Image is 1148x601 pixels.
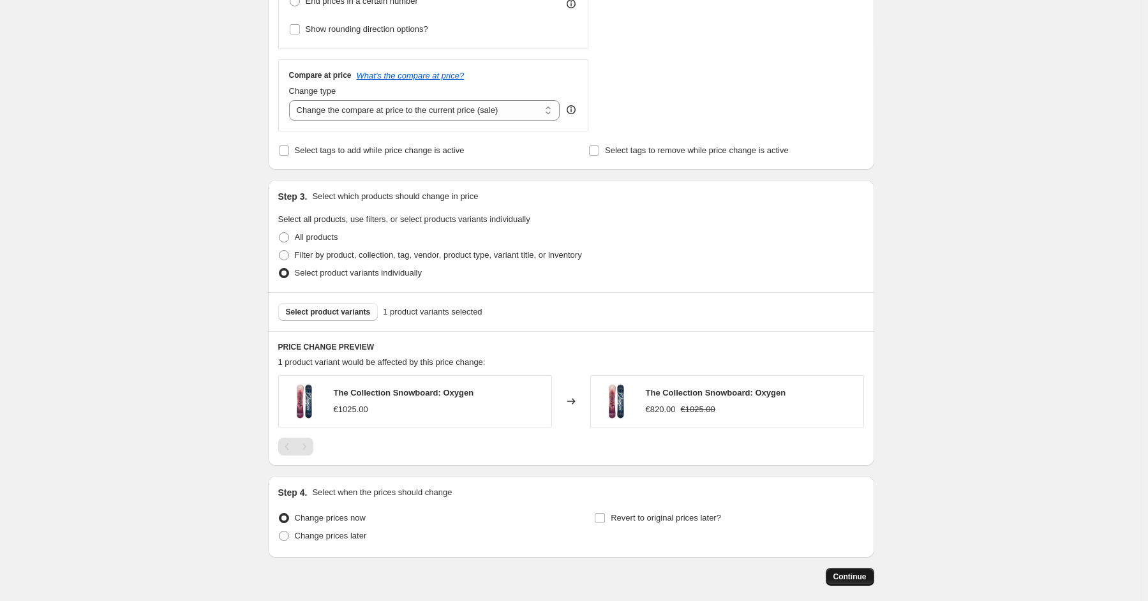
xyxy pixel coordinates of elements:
h3: Compare at price [289,70,352,80]
h2: Step 4. [278,486,308,499]
span: Filter by product, collection, tag, vendor, product type, variant title, or inventory [295,250,582,260]
p: Select when the prices should change [312,486,452,499]
p: Select which products should change in price [312,190,478,203]
span: Select product variants individually [295,268,422,278]
span: Continue [833,572,867,582]
button: What's the compare at price? [357,71,465,80]
img: Main_d624f226-0a89-4fe1-b333-0d1548b43c06_80x.jpg [597,382,636,420]
span: All products [295,232,338,242]
span: Change prices later [295,531,367,540]
span: Change type [289,86,336,96]
span: Change prices now [295,513,366,523]
button: Select product variants [278,303,378,321]
span: Select tags to remove while price change is active [605,145,789,155]
span: The Collection Snowboard: Oxygen [334,388,474,397]
span: Select product variants [286,307,371,317]
h2: Step 3. [278,190,308,203]
span: Select tags to add while price change is active [295,145,465,155]
span: Show rounding direction options? [306,24,428,34]
span: The Collection Snowboard: Oxygen [646,388,786,397]
h6: PRICE CHANGE PREVIEW [278,342,864,352]
div: €1025.00 [334,403,368,416]
div: €820.00 [646,403,676,416]
nav: Pagination [278,438,313,456]
span: 1 product variants selected [383,306,482,318]
button: Continue [826,568,874,586]
img: Main_d624f226-0a89-4fe1-b333-0d1548b43c06_80x.jpg [285,382,324,420]
div: help [565,103,578,116]
span: Revert to original prices later? [611,513,721,523]
span: Select all products, use filters, or select products variants individually [278,214,530,224]
strike: €1025.00 [681,403,715,416]
span: 1 product variant would be affected by this price change: [278,357,486,367]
